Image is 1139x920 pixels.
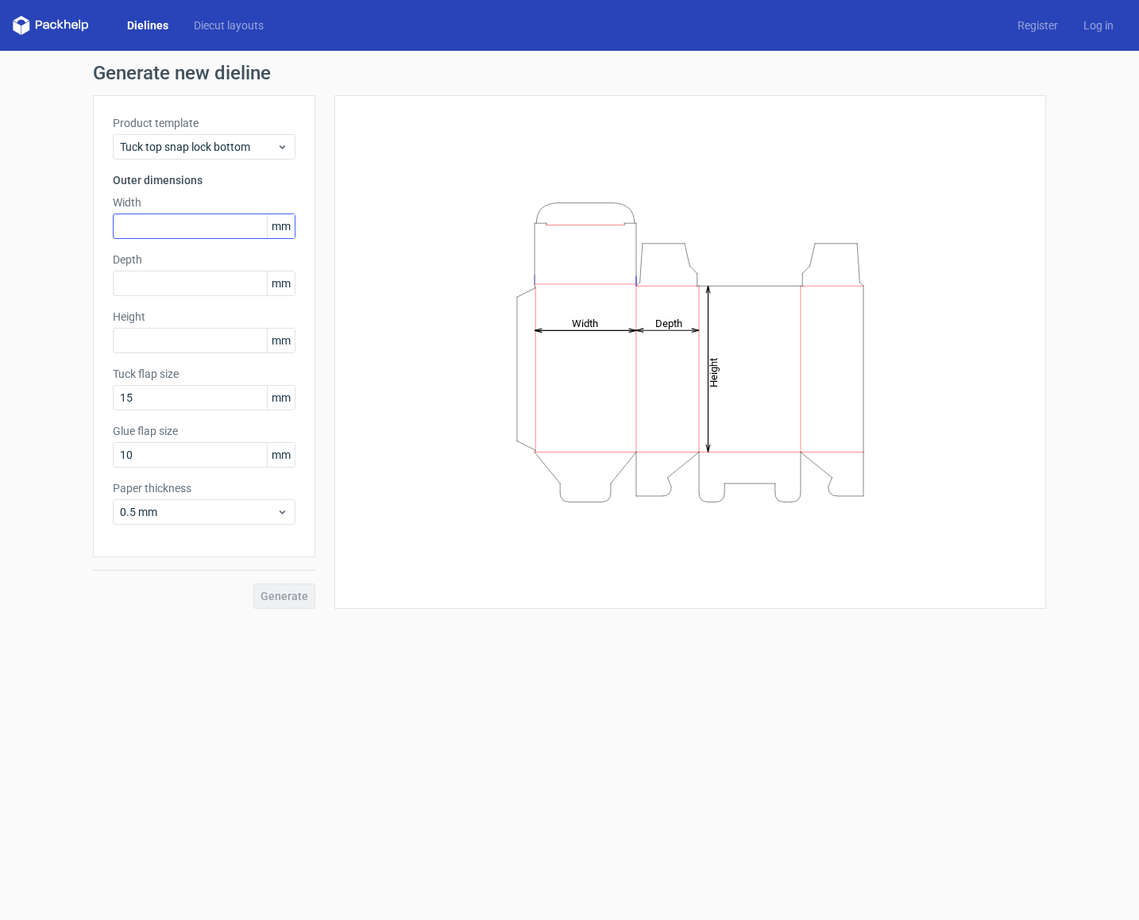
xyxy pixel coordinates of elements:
[1005,17,1071,33] a: Register
[655,317,682,329] tspan: Depth
[267,443,295,467] span: mm
[181,17,276,33] a: Diecut layouts
[120,504,276,520] span: 0.5 mm
[113,172,295,188] h3: Outer dimensions
[113,423,295,439] label: Glue flap size
[267,214,295,238] span: mm
[113,252,295,268] label: Depth
[113,480,295,496] label: Paper thickness
[267,271,295,295] span: mm
[708,357,720,387] tspan: Height
[572,317,598,329] tspan: Width
[267,329,295,352] span: mm
[113,194,295,210] label: Width
[1071,17,1126,33] a: Log in
[113,366,295,382] label: Tuck flap size
[93,64,1046,83] h1: Generate new dieline
[120,139,276,155] span: Tuck top snap lock bottom
[267,386,295,410] span: mm
[113,309,295,325] label: Height
[114,17,181,33] a: Dielines
[113,115,295,131] label: Product template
